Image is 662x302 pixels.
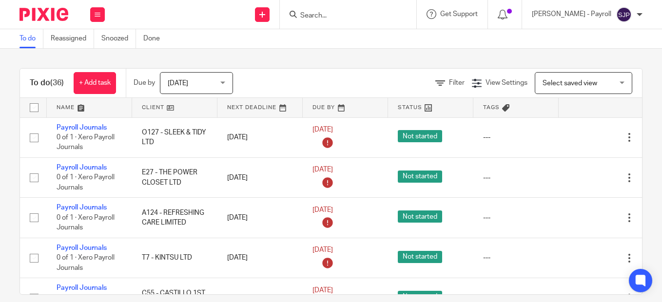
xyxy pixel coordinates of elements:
[532,9,611,19] p: [PERSON_NAME] - Payroll
[483,253,549,263] div: ---
[543,80,597,87] span: Select saved view
[74,72,116,94] a: + Add task
[134,78,155,88] p: Due by
[312,207,333,213] span: [DATE]
[19,29,43,48] a: To do
[312,287,333,294] span: [DATE]
[616,7,632,22] img: svg%3E
[398,130,442,142] span: Not started
[57,134,115,151] span: 0 of 1 · Xero Payroll Journals
[217,198,303,238] td: [DATE]
[440,11,478,18] span: Get Support
[57,174,115,191] span: 0 of 1 · Xero Payroll Journals
[101,29,136,48] a: Snoozed
[483,132,549,142] div: ---
[57,204,107,211] a: Payroll Journals
[57,164,107,171] a: Payroll Journals
[132,157,217,197] td: E27 - THE POWER CLOSET LTD
[217,238,303,278] td: [DATE]
[483,105,500,110] span: Tags
[19,8,68,21] img: Pixie
[299,12,387,20] input: Search
[449,79,465,86] span: Filter
[57,284,107,291] a: Payroll Journals
[132,238,217,278] td: T7 - KINTSU LTD
[398,210,442,223] span: Not started
[486,79,527,86] span: View Settings
[398,251,442,263] span: Not started
[312,126,333,133] span: [DATE]
[398,170,442,183] span: Not started
[143,29,167,48] a: Done
[483,213,549,223] div: ---
[312,167,333,173] span: [DATE]
[30,78,64,88] h1: To do
[217,117,303,157] td: [DATE]
[51,29,94,48] a: Reassigned
[483,173,549,183] div: ---
[57,214,115,231] span: 0 of 1 · Xero Payroll Journals
[50,79,64,87] span: (36)
[132,198,217,238] td: A124 - REFRESHING CARE LIMITED
[57,254,115,271] span: 0 of 1 · Xero Payroll Journals
[312,247,333,254] span: [DATE]
[57,124,107,131] a: Payroll Journals
[57,245,107,251] a: Payroll Journals
[217,157,303,197] td: [DATE]
[168,80,188,87] span: [DATE]
[132,117,217,157] td: O127 - SLEEK & TIDY LTD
